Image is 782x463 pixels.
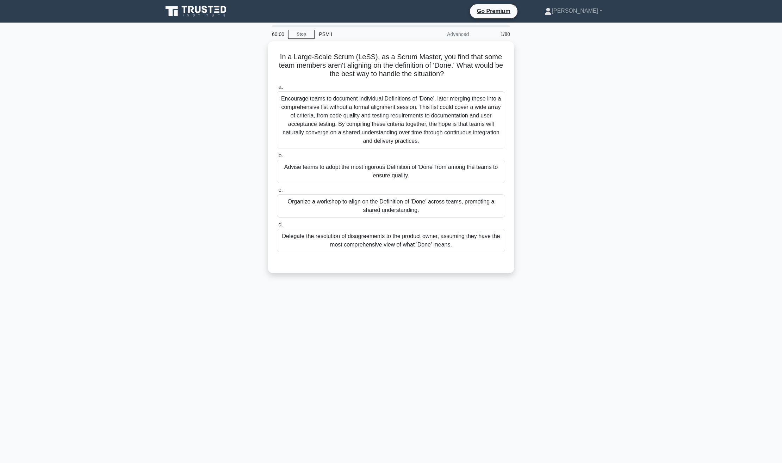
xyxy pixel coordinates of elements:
div: Encourage teams to document individual Definitions of 'Done', later merging these into a comprehe... [277,91,505,148]
span: b. [278,152,283,158]
div: PSM I [315,27,411,41]
a: Stop [288,30,315,39]
div: Advanced [411,27,473,41]
a: Go Premium [473,7,515,16]
div: 1/80 [473,27,514,41]
span: d. [278,221,283,227]
h5: In a Large-Scale Scrum (LeSS), as a Scrum Master, you find that some team members aren't aligning... [276,53,506,79]
span: a. [278,84,283,90]
span: c. [278,187,283,193]
div: Advise teams to adopt the most rigorous Definition of 'Done' from among the teams to ensure quality. [277,160,505,183]
div: Organize a workshop to align on the Definition of 'Done' across teams, promoting a shared underst... [277,194,505,218]
div: Delegate the resolution of disagreements to the product owner, assuming they have the most compre... [277,229,505,252]
div: 60:00 [268,27,288,41]
a: [PERSON_NAME] [528,4,619,18]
